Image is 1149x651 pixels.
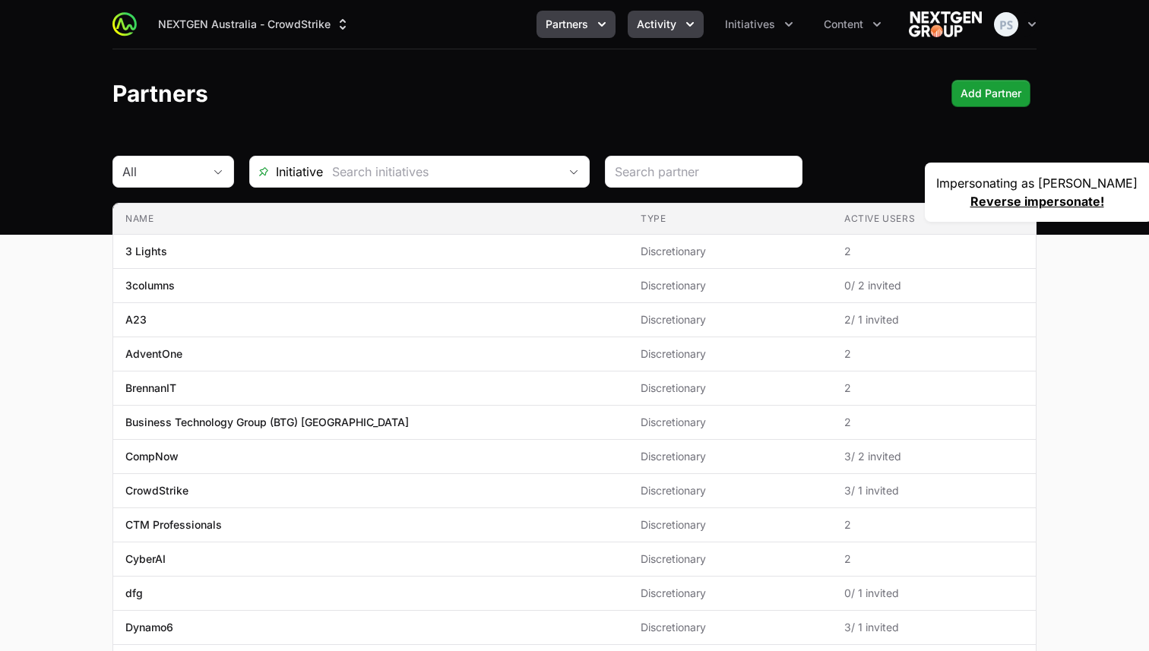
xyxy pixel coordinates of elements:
[125,551,166,567] p: CyberAI
[641,346,820,362] span: Discretionary
[815,11,891,38] button: Content
[641,483,820,498] span: Discretionary
[641,620,820,635] span: Discretionary
[125,381,176,396] p: BrennanIT
[641,278,820,293] span: Discretionary
[936,174,1138,192] p: Impersonating as [PERSON_NAME]
[546,17,588,32] span: Partners
[844,449,1024,464] span: 3 / 2 invited
[125,244,167,259] p: 3 Lights
[641,415,820,430] span: Discretionary
[844,483,1024,498] span: 3 / 1 invited
[909,9,982,40] img: NEXTGEN Australia
[832,204,1036,235] th: Active Users
[250,163,323,181] span: Initiative
[628,11,704,38] button: Activity
[844,551,1024,567] span: 2
[637,17,676,32] span: Activity
[641,586,820,601] span: Discretionary
[125,483,188,498] p: CrowdStrike
[137,11,891,38] div: Main navigation
[112,80,208,107] h1: Partners
[961,84,1021,103] span: Add Partner
[844,381,1024,396] span: 2
[615,163,793,181] input: Search partner
[994,12,1018,36] img: Peter Spillane
[970,194,1104,209] a: Reverse impersonate!
[641,551,820,567] span: Discretionary
[641,312,820,327] span: Discretionary
[125,517,222,532] p: CTM Professionals
[824,17,863,32] span: Content
[844,346,1024,362] span: 2
[113,156,233,187] button: All
[951,80,1030,107] button: Add Partner
[951,80,1030,107] div: Primary actions
[323,156,559,187] input: Search initiatives
[112,12,137,36] img: ActivitySource
[641,517,820,532] span: Discretionary
[125,312,147,327] p: A23
[844,586,1024,601] span: 0 / 1 invited
[125,586,143,601] p: dfg
[628,11,704,38] div: Activity menu
[716,11,802,38] div: Initiatives menu
[641,381,820,396] span: Discretionary
[844,278,1024,293] span: 0 / 2 invited
[641,449,820,464] span: Discretionary
[125,346,182,362] p: AdventOne
[125,449,179,464] p: CompNow
[149,11,359,38] button: NEXTGEN Australia - CrowdStrike
[559,156,589,187] div: Open
[149,11,359,38] div: Supplier switch menu
[537,11,616,38] div: Partners menu
[125,620,173,635] p: Dynamo6
[815,11,891,38] div: Content menu
[125,278,175,293] p: 3columns
[844,312,1024,327] span: 2 / 1 invited
[725,17,775,32] span: Initiatives
[844,517,1024,532] span: 2
[122,163,203,181] div: All
[125,415,409,430] p: Business Technology Group (BTG) [GEOGRAPHIC_DATA]
[537,11,616,38] button: Partners
[844,415,1024,430] span: 2
[844,244,1024,259] span: 2
[716,11,802,38] button: Initiatives
[628,204,832,235] th: Type
[641,244,820,259] span: Discretionary
[113,204,628,235] th: Name
[844,620,1024,635] span: 3 / 1 invited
